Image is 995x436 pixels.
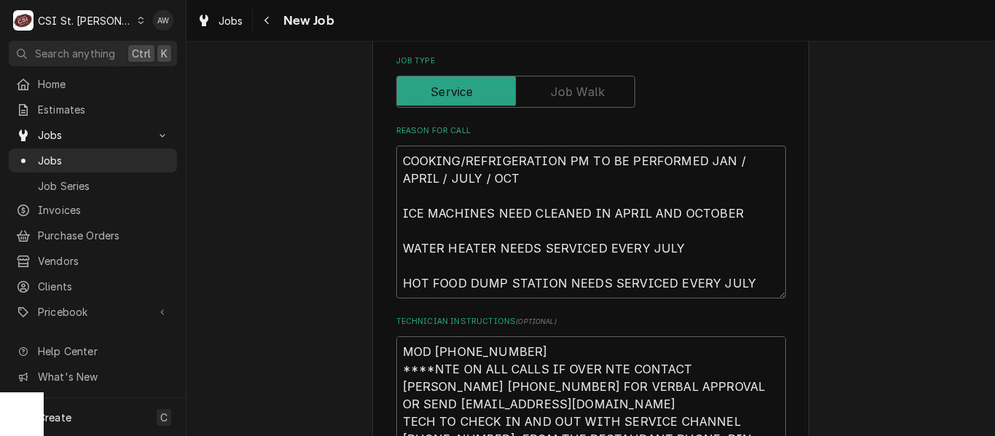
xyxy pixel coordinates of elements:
[38,13,133,28] div: CSI St. [PERSON_NAME]
[160,410,168,425] span: C
[9,148,177,173] a: Jobs
[9,123,177,147] a: Go to Jobs
[396,316,786,328] label: Technician Instructions
[9,174,177,198] a: Job Series
[38,304,148,320] span: Pricebook
[9,198,177,222] a: Invoices
[9,300,177,324] a: Go to Pricebook
[9,98,177,122] a: Estimates
[38,344,168,359] span: Help Center
[9,72,177,96] a: Home
[161,46,168,61] span: K
[153,10,173,31] div: AW
[38,102,170,117] span: Estimates
[38,253,170,269] span: Vendors
[38,153,170,168] span: Jobs
[396,55,786,107] div: Job Type
[396,146,786,298] textarea: COOKING/REFRIGERATION PM TO BE PERFORMED JAN / APRIL / JULY / OCT ICE MACHINES NEED CLEANED IN AP...
[9,41,177,66] button: Search anythingCtrlK
[132,46,151,61] span: Ctrl
[9,274,177,298] a: Clients
[38,76,170,92] span: Home
[35,46,115,61] span: Search anything
[516,317,557,325] span: ( optional )
[13,10,34,31] div: CSI St. Louis's Avatar
[9,339,177,363] a: Go to Help Center
[13,10,34,31] div: C
[153,10,173,31] div: Alexandria Wilp's Avatar
[38,202,170,218] span: Invoices
[9,249,177,273] a: Vendors
[38,228,170,243] span: Purchase Orders
[9,365,177,389] a: Go to What's New
[38,178,170,194] span: Job Series
[396,125,786,137] label: Reason For Call
[38,369,168,384] span: What's New
[38,279,170,294] span: Clients
[9,223,177,247] a: Purchase Orders
[191,9,249,33] a: Jobs
[38,127,148,143] span: Jobs
[219,13,243,28] span: Jobs
[279,11,334,31] span: New Job
[396,125,786,298] div: Reason For Call
[256,9,279,32] button: Navigate back
[38,411,71,424] span: Create
[396,55,786,67] label: Job Type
